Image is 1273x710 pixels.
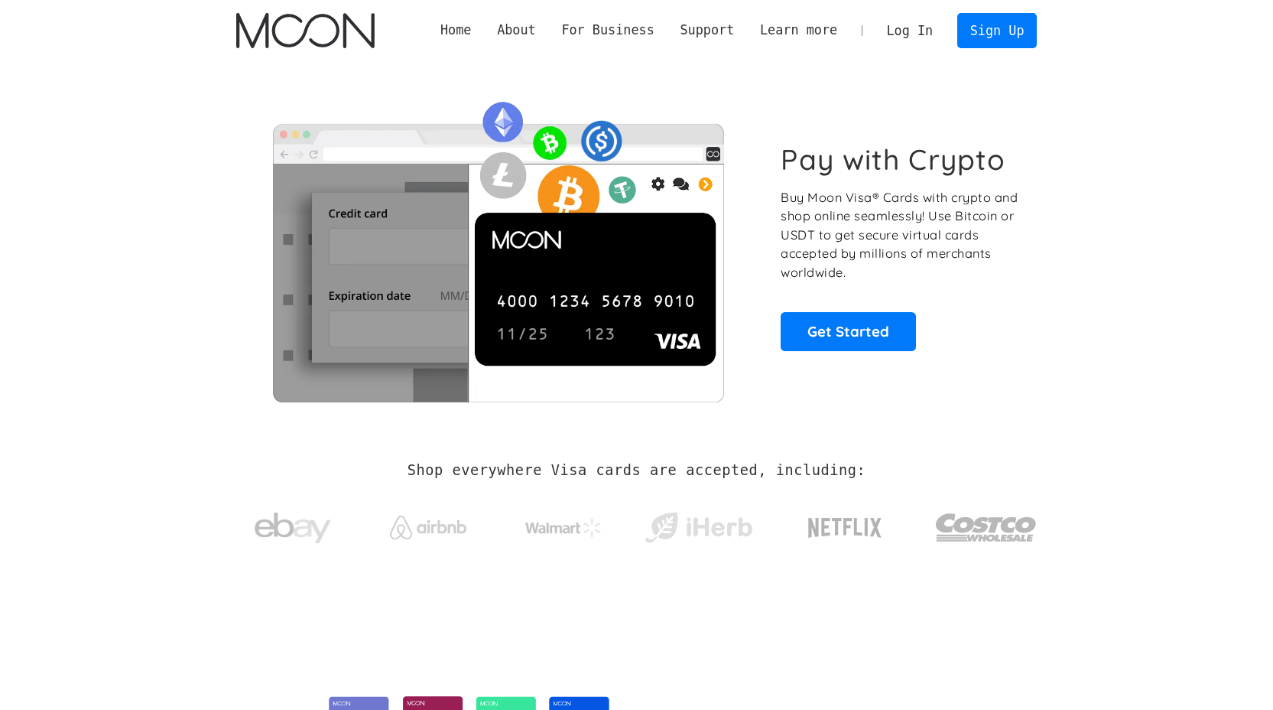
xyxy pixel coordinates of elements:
[680,21,734,40] div: Support
[667,21,747,40] div: Support
[236,13,375,48] img: Moon Logo
[390,516,466,539] img: Airbnb
[255,504,331,552] img: ebay
[506,503,620,545] a: Walmart
[561,21,654,40] div: For Business
[935,484,1038,564] a: Costco
[641,508,755,548] img: iHerb
[760,21,837,40] div: Learn more
[236,91,760,402] img: Moon Cards let you spend your crypto anywhere Visa is accepted.
[807,509,883,547] img: Netflix
[525,519,602,537] img: Walmart
[935,499,1038,556] img: Costco
[497,21,536,40] div: About
[747,21,850,40] div: Learn more
[408,462,865,479] h2: Shop everywhere Visa cards are accepted, including:
[957,13,1037,47] a: Sign Up
[549,21,667,40] div: For Business
[781,188,1020,282] p: Buy Moon Visa® Cards with crypto and shop online seamlessly! Use Bitcoin or USDT to get secure vi...
[236,13,375,48] a: home
[777,493,914,555] a: Netflix
[781,312,916,350] a: Get Started
[781,142,1005,177] h1: Pay with Crypto
[427,21,484,40] a: Home
[641,493,755,555] a: iHerb
[236,489,350,560] a: ebay
[874,14,946,47] a: Log In
[371,500,485,547] a: Airbnb
[484,21,548,40] div: About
